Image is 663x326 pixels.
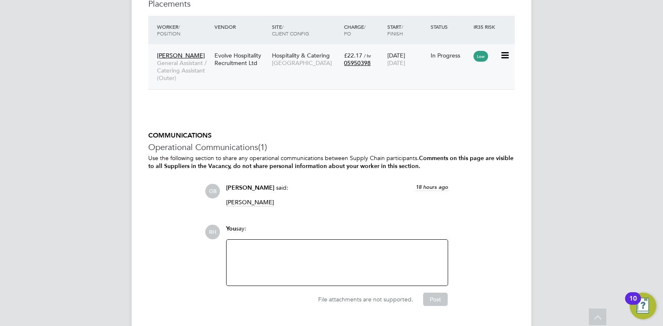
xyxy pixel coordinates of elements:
div: IR35 Risk [471,19,500,34]
span: Hospitality & Catering [272,52,330,59]
div: Evolve Hospitality Recruitment Ltd [212,48,270,71]
a: [PERSON_NAME]General Assistant / Catering Assistant (Outer)Evolve Hospitality Recruitment LtdHosp... [155,47,515,54]
h5: COMMUNICATIONS [148,131,515,140]
div: Vendor [212,19,270,34]
button: Post [423,293,448,306]
div: 10 [629,298,637,309]
div: Worker [155,19,212,41]
p: Use the following section to share any operational communications between Supply Chain participants. [148,154,515,170]
span: [PERSON_NAME] [226,184,274,191]
span: 05950398 [344,59,371,67]
div: In Progress [431,52,470,59]
span: 18 hours ago [416,183,448,191]
span: General Assistant / Catering Assistant (Outer) [157,59,210,82]
h3: Operational Communications [148,142,515,153]
span: said: [276,184,288,191]
span: File attachments are not supported. [318,296,413,303]
div: Start [385,19,429,41]
div: [DATE] [385,48,429,71]
div: Site [270,19,342,41]
span: / PO [344,23,366,37]
span: [GEOGRAPHIC_DATA] [272,59,340,67]
span: / Position [157,23,180,37]
span: [PERSON_NAME] [226,198,274,206]
span: (1) [258,142,267,153]
button: Open Resource Center, 10 new notifications [630,293,656,319]
span: GB [205,184,220,198]
span: You [226,225,236,232]
span: £22.17 [344,52,362,59]
b: Comments on this page are visible to all Suppliers in the Vacancy, do not share personal informat... [148,155,513,170]
span: / hr [364,53,371,59]
span: RH [205,225,220,239]
span: / Client Config [272,23,309,37]
span: / Finish [387,23,403,37]
span: [DATE] [387,59,405,67]
span: Low [474,51,488,62]
div: Charge [342,19,385,41]
div: Status [429,19,472,34]
span: [PERSON_NAME] [157,52,205,59]
div: say: [226,225,448,239]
